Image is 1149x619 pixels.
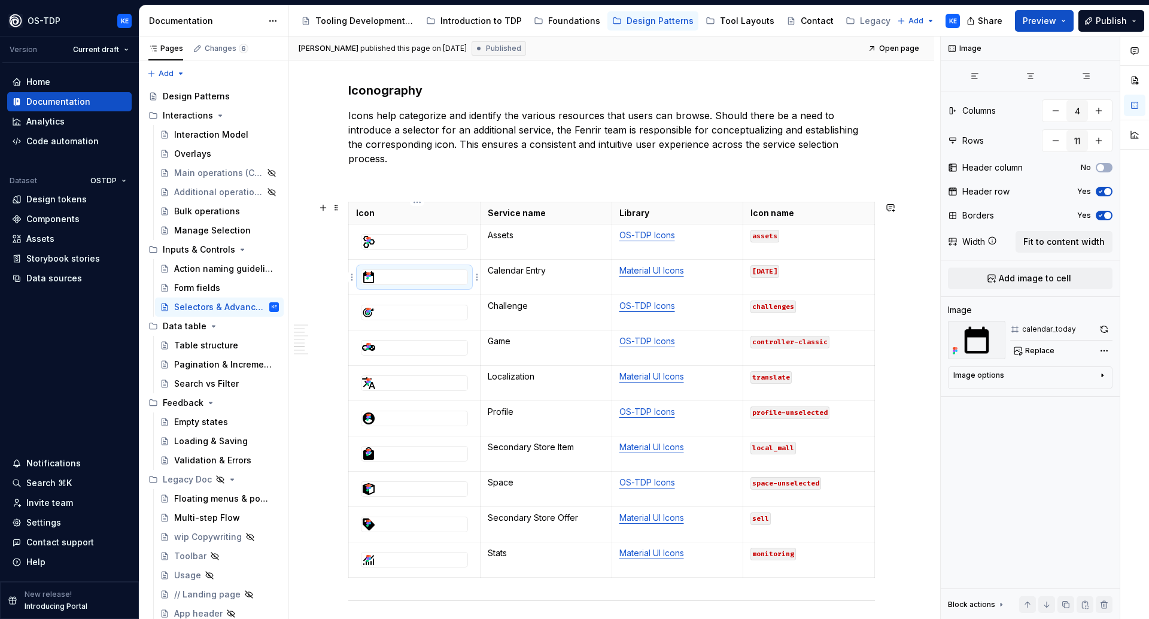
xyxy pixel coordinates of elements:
[155,566,284,585] a: Usage
[782,11,838,31] a: Contact
[488,371,604,383] p: Localization
[155,374,284,393] a: Search vs Filter
[488,300,604,312] p: Challenge
[155,547,284,566] a: Toolbar
[7,210,132,229] a: Components
[864,40,925,57] a: Open page
[361,341,376,355] img: 648df8b8-58aa-4b62-81db-23ab1fde850d.png
[962,105,996,117] div: Columns
[174,512,240,524] div: Multi-step Flow
[488,335,604,347] p: Game
[144,393,284,412] div: Feedback
[26,193,87,205] div: Design tokens
[1077,211,1091,220] label: Yes
[879,44,919,53] span: Open page
[174,435,248,447] div: Loading & Saving
[25,590,72,599] p: New release!
[488,229,604,241] p: Assets
[163,110,213,122] div: Interactions
[26,556,45,568] div: Help
[619,336,675,346] a: OS-TDP Icons
[948,596,1006,613] div: Block actions
[486,44,521,53] span: Published
[948,321,1005,359] img: f79c2f47-300e-4b2e-971b-bc71512ea60b.png
[1077,187,1091,196] label: Yes
[750,230,779,242] code: assets
[174,454,251,466] div: Validation & Errors
[978,15,1002,27] span: Share
[7,454,132,473] button: Notifications
[26,116,65,128] div: Analytics
[174,301,267,313] div: Selectors & Advanced selectors
[7,72,132,92] a: Home
[155,508,284,527] a: Multi-step Flow
[627,15,694,27] div: Design Patterns
[949,16,957,26] div: KE
[174,416,228,428] div: Empty states
[720,15,774,27] div: Tool Layouts
[28,15,60,27] div: OS-TDP
[296,11,419,31] a: Tooling Development Platform
[174,205,240,217] div: Bulk operations
[953,371,1004,380] div: Image options
[7,132,132,151] a: Code automation
[174,224,251,236] div: Manage Selection
[163,320,206,332] div: Data table
[7,190,132,209] a: Design tokens
[155,259,284,278] a: Action naming guidelines
[163,244,235,256] div: Inputs & Controls
[361,235,376,249] img: 72c1a93a-3c9f-442f-86b9-30d24147423f.png
[619,406,675,417] a: OS-TDP Icons
[1023,236,1105,248] span: Fit to content width
[348,82,875,99] h3: Iconography
[155,585,284,604] a: // Landing page
[619,442,684,452] a: Material UI Icons
[860,15,890,27] div: Legacy
[149,15,262,27] div: Documentation
[421,11,527,31] a: Introduction to TDP
[26,213,80,225] div: Components
[299,44,358,53] span: [PERSON_NAME]
[68,41,134,58] button: Current draft
[155,202,284,221] a: Bulk operations
[144,470,284,489] div: Legacy Doc
[174,339,238,351] div: Table structure
[750,301,796,313] code: challenges
[2,8,136,34] button: OS-TDPKE
[356,207,473,219] p: Icon
[488,406,604,418] p: Profile
[953,371,1107,385] button: Image options
[488,207,604,219] p: Service name
[962,236,985,248] div: Width
[26,233,54,245] div: Assets
[962,135,984,147] div: Rows
[750,207,867,219] p: Icon name
[1081,163,1091,172] label: No
[10,45,37,54] div: Version
[948,268,1112,289] button: Add image to cell
[607,11,698,31] a: Design Patterns
[155,144,284,163] a: Overlays
[361,305,376,320] img: 83d71a0d-c5a7-497d-8fe6-a1b735476275.png
[121,16,129,26] div: KE
[155,278,284,298] a: Form fields
[26,497,73,509] div: Invite team
[7,513,132,532] a: Settings
[159,69,174,78] span: Add
[155,451,284,470] a: Validation & Errors
[1078,10,1144,32] button: Publish
[548,15,600,27] div: Foundations
[8,14,23,28] img: 87d06435-c97f-426c-aa5d-5eb8acd3d8b3.png
[73,45,119,54] span: Current draft
[701,11,779,31] a: Tool Layouts
[174,129,248,141] div: Interaction Model
[801,15,834,27] div: Contact
[619,230,675,240] a: OS-TDP Icons
[174,569,201,581] div: Usage
[25,602,87,611] p: Introducing Portal
[26,536,94,548] div: Contact support
[155,298,284,317] a: Selectors & Advanced selectorsKE
[155,412,284,432] a: Empty states
[750,371,792,384] code: translate
[144,317,284,336] div: Data table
